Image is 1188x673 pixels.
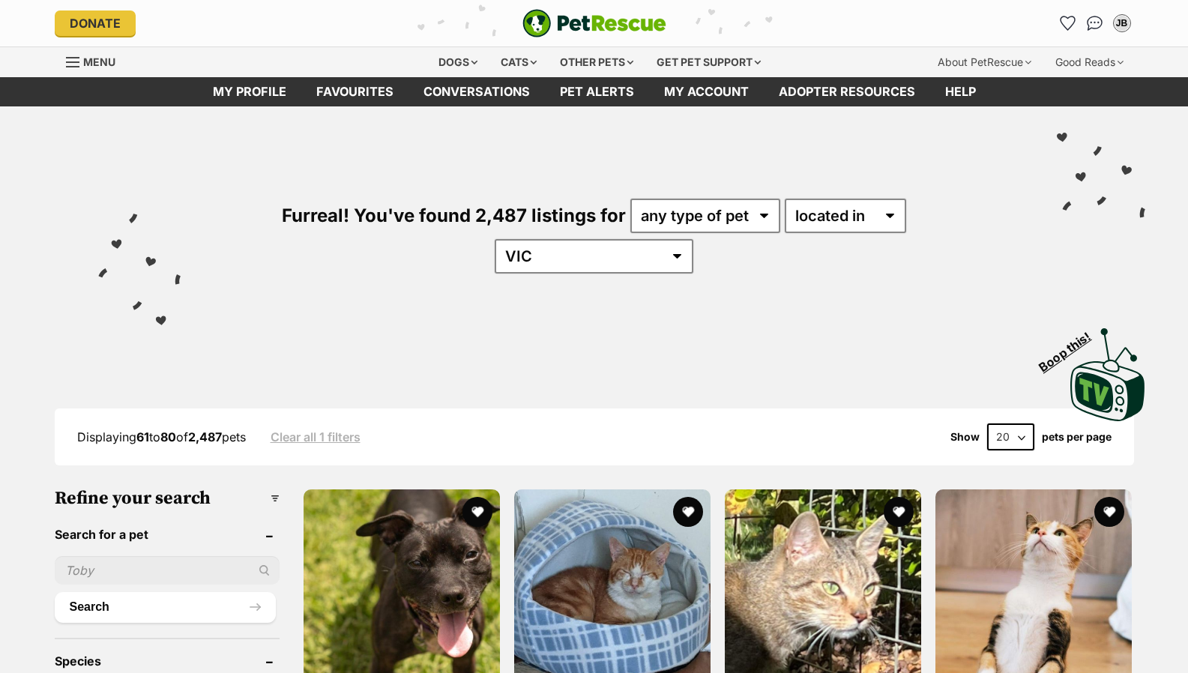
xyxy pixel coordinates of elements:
[408,77,545,106] a: conversations
[136,429,149,444] strong: 61
[282,205,626,226] span: Furreal! You've found 2,487 listings for
[764,77,930,106] a: Adopter resources
[55,528,280,541] header: Search for a pet
[55,592,276,622] button: Search
[930,77,991,106] a: Help
[160,429,176,444] strong: 80
[55,556,280,585] input: Toby
[1083,11,1107,35] a: Conversations
[83,55,115,68] span: Menu
[927,47,1042,77] div: About PetRescue
[490,47,547,77] div: Cats
[549,47,644,77] div: Other pets
[1095,497,1125,527] button: favourite
[1070,328,1145,421] img: PetRescue TV logo
[55,654,280,668] header: Species
[198,77,301,106] a: My profile
[522,9,666,37] img: logo-e224e6f780fb5917bec1dbf3a21bbac754714ae5b6737aabdf751b685950b380.svg
[77,429,246,444] span: Displaying to of pets
[545,77,649,106] a: Pet alerts
[1042,431,1112,443] label: pets per page
[1070,315,1145,424] a: Boop this!
[271,430,361,444] a: Clear all 1 filters
[301,77,408,106] a: Favourites
[522,9,666,37] a: PetRescue
[1056,11,1134,35] ul: Account quick links
[66,47,126,74] a: Menu
[1036,320,1105,374] span: Boop this!
[1087,16,1103,31] img: chat-41dd97257d64d25036548639549fe6c8038ab92f7586957e7f3b1b290dea8141.svg
[1110,11,1134,35] button: My account
[462,497,492,527] button: favourite
[188,429,222,444] strong: 2,487
[55,10,136,36] a: Donate
[1045,47,1134,77] div: Good Reads
[428,47,488,77] div: Dogs
[673,497,703,527] button: favourite
[649,77,764,106] a: My account
[950,431,980,443] span: Show
[884,497,914,527] button: favourite
[1115,16,1130,31] div: JB
[55,488,280,509] h3: Refine your search
[646,47,771,77] div: Get pet support
[1056,11,1080,35] a: Favourites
